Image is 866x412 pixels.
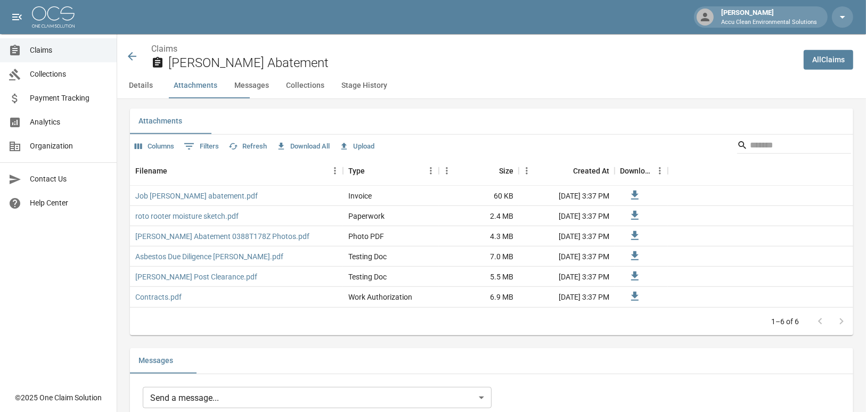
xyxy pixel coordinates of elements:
div: Download [615,156,668,186]
img: ocs-logo-white-transparent.png [32,6,75,28]
div: Type [343,156,439,186]
span: Analytics [30,117,108,128]
div: Type [348,156,365,186]
div: 60 KB [439,186,519,206]
span: Help Center [30,197,108,209]
div: related-list tabs [130,109,853,134]
h2: [PERSON_NAME] Abatement [168,55,795,71]
button: Menu [423,163,439,179]
div: 5.5 MB [439,267,519,287]
div: Testing Doc [348,251,387,262]
div: [DATE] 3:37 PM [519,186,615,206]
button: Stage History [333,73,396,98]
div: Size [499,156,513,186]
a: roto rooter moisture sketch.pdf [135,211,239,221]
button: Menu [327,163,343,179]
button: Messages [226,73,277,98]
div: Filename [135,156,167,186]
div: Search [737,137,851,156]
div: Photo PDF [348,231,384,242]
button: Menu [652,163,668,179]
button: Collections [277,73,333,98]
div: [DATE] 3:37 PM [519,246,615,267]
div: [DATE] 3:37 PM [519,206,615,226]
button: Attachments [165,73,226,98]
a: Job [PERSON_NAME] abatement.pdf [135,191,258,201]
span: Payment Tracking [30,93,108,104]
div: Size [439,156,519,186]
div: [DATE] 3:37 PM [519,226,615,246]
p: Accu Clean Environmental Solutions [721,18,817,27]
div: Created At [573,156,609,186]
button: Download All [274,138,332,155]
div: anchor tabs [117,73,866,98]
button: Attachments [130,109,191,134]
a: Claims [151,44,177,54]
span: Contact Us [30,174,108,185]
button: Messages [130,348,182,374]
div: © 2025 One Claim Solution [15,392,102,403]
div: Work Authorization [348,292,412,302]
a: AllClaims [804,50,853,70]
span: Collections [30,69,108,80]
div: Send a message... [143,387,492,408]
div: Invoice [348,191,372,201]
div: Testing Doc [348,271,387,282]
div: [DATE] 3:37 PM [519,287,615,307]
div: Download [620,156,652,186]
div: [DATE] 3:37 PM [519,267,615,287]
button: Details [117,73,165,98]
a: [PERSON_NAME] Post Clearance.pdf [135,271,257,282]
button: Refresh [226,138,269,155]
div: 6.9 MB [439,287,519,307]
div: Paperwork [348,211,385,221]
nav: breadcrumb [151,43,795,55]
a: [PERSON_NAME] Abatement 0388T178Z Photos.pdf [135,231,309,242]
div: Created At [519,156,615,186]
button: Show filters [181,138,222,155]
button: open drawer [6,6,28,28]
div: Filename [130,156,343,186]
div: 7.0 MB [439,246,519,267]
div: [PERSON_NAME] [717,7,821,27]
button: Menu [519,163,535,179]
div: 4.3 MB [439,226,519,246]
a: Asbestos Due Diligence [PERSON_NAME].pdf [135,251,283,262]
div: related-list tabs [130,348,853,374]
div: 2.4 MB [439,206,519,226]
button: Select columns [132,138,177,155]
span: Claims [30,45,108,56]
span: Organization [30,141,108,152]
button: Menu [439,163,455,179]
a: Contracts.pdf [135,292,182,302]
p: 1–6 of 6 [771,316,799,327]
button: Upload [337,138,377,155]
